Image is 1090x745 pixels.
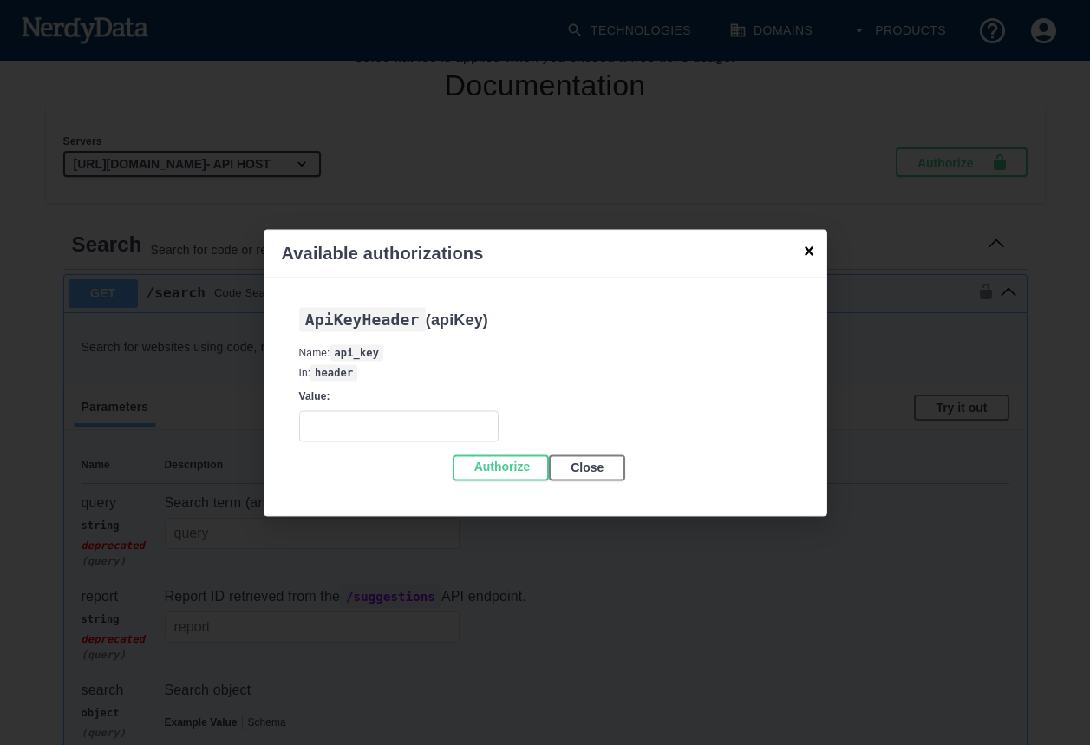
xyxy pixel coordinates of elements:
h3: Available authorizations [264,240,792,266]
button: Close [549,454,625,480]
p: In: [299,365,792,381]
code: api_key [330,345,383,362]
label: Value: [299,390,330,402]
h4: (apiKey) [299,308,792,332]
code: ApiKeyHeader [299,307,426,331]
p: Name: [299,345,792,361]
code: header [310,365,357,382]
iframe: Drift Widget Chat Controller [1003,622,1069,688]
button: Apply credentials [453,454,550,480]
